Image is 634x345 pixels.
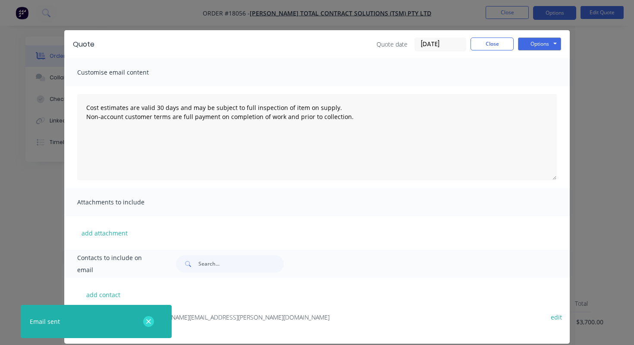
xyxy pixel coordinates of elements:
[77,94,557,180] textarea: Cost estimates are valid 30 days and may be subject to full inspection of item on supply. Non-acc...
[198,255,284,273] input: Search...
[140,313,330,321] span: - [PERSON_NAME][EMAIL_ADDRESS][PERSON_NAME][DOMAIN_NAME]
[518,38,561,50] button: Options
[77,66,172,78] span: Customise email content
[77,252,154,276] span: Contacts to include on email
[73,39,94,50] div: Quote
[471,38,514,50] button: Close
[77,288,129,301] button: add contact
[77,226,132,239] button: add attachment
[77,196,172,208] span: Attachments to include
[377,40,408,49] span: Quote date
[30,317,60,326] div: Email sent
[546,311,567,323] button: edit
